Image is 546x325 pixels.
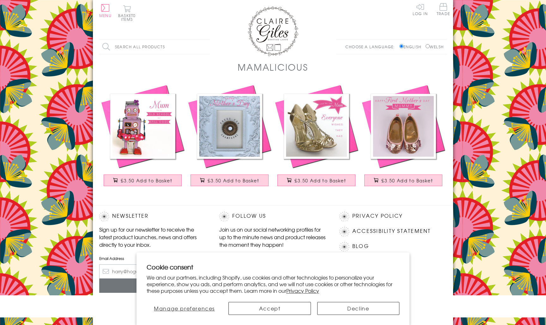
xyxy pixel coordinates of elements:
[360,83,447,192] a: Mother's Day Card, Glitter Shoes, First Mother's Day £3.50 Add to Basket
[99,4,112,17] button: Menu
[352,242,369,251] a: Blog
[317,302,399,315] button: Decline
[360,83,447,170] img: Mother's Day Card, Glitter Shoes, First Mother's Day
[99,40,210,54] input: Search all products
[352,212,403,220] a: Privacy Policy
[99,264,207,279] input: harry@hogwarts.edu
[147,263,399,271] h2: Cookie consent
[154,304,215,312] span: Manage preferences
[99,256,207,261] label: Email Address
[399,44,424,50] label: English
[437,3,450,15] span: Trade
[273,83,360,170] img: Mother's Day Card, Shoes, Mum everyone wishes they had
[191,174,269,186] button: £3.50 Add to Basket
[99,13,112,18] span: Menu
[219,226,327,248] p: Join us on our social networking profiles for up to the minute news and product releases the mome...
[426,44,430,48] input: Welsh
[248,6,298,56] img: Claire Giles Greetings Cards
[399,44,403,48] input: English
[99,83,186,192] a: Mother's Day Card, Cute Robot, Old School, Still Cool £3.50 Add to Basket
[364,174,443,186] button: £3.50 Add to Basket
[437,3,450,17] a: Trade
[99,279,207,293] input: Subscribe
[147,274,399,294] p: We and our partners, including Shopify, use cookies and other technologies to personalize your ex...
[121,13,136,22] span: 0 items
[219,212,327,221] h2: Follow Us
[203,40,210,54] input: Search
[99,226,207,248] p: Sign up for our newsletter to receive the latest product launches, news and offers directly to yo...
[147,302,222,315] button: Manage preferences
[238,61,308,74] h1: Mamalicious
[99,83,186,170] img: Mother's Day Card, Cute Robot, Old School, Still Cool
[426,44,444,50] label: Welsh
[381,177,433,184] span: £3.50 Add to Basket
[208,177,259,184] span: £3.50 Add to Basket
[121,177,172,184] span: £3.50 Add to Basket
[277,174,356,186] button: £3.50 Add to Basket
[294,177,346,184] span: £3.50 Add to Basket
[228,302,311,315] button: Accept
[186,83,273,170] img: Mother's Day Card, Call for Love, Press for Champagne
[118,5,136,21] button: Basket0 items
[413,3,428,15] a: Log In
[99,212,207,221] h2: Newsletter
[273,83,360,192] a: Mother's Day Card, Shoes, Mum everyone wishes they had £3.50 Add to Basket
[345,44,398,50] p: Choose a language:
[104,174,182,186] button: £3.50 Add to Basket
[286,287,319,294] a: Privacy Policy
[352,227,431,235] a: Accessibility Statement
[186,83,273,192] a: Mother's Day Card, Call for Love, Press for Champagne £3.50 Add to Basket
